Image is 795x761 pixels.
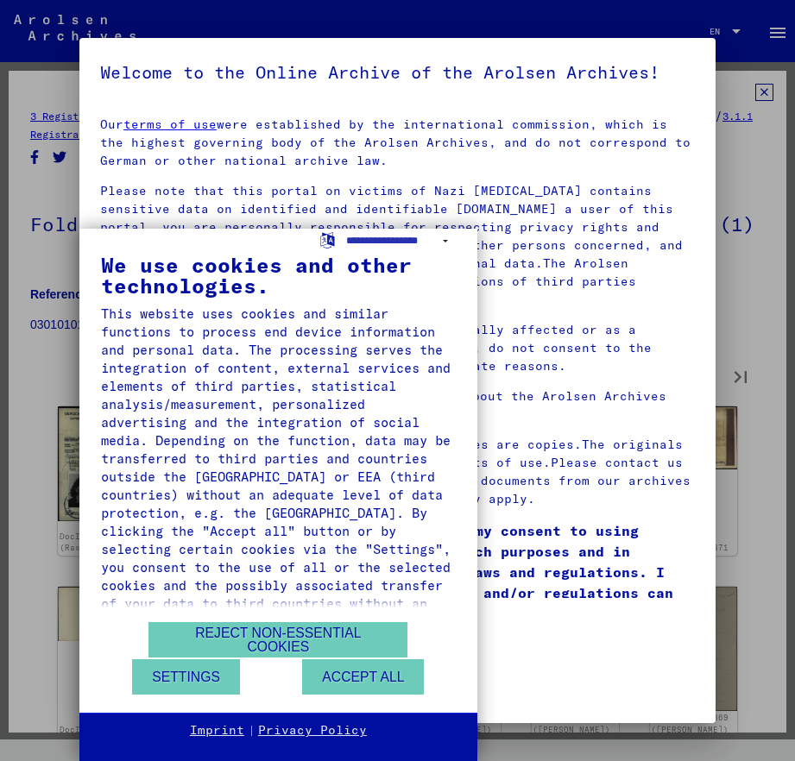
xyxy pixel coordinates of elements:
a: Privacy Policy [258,722,367,739]
button: Accept all [302,659,424,695]
a: Imprint [190,722,244,739]
div: This website uses cookies and similar functions to process end device information and personal da... [101,305,456,631]
button: Reject non-essential cookies [148,622,407,657]
div: We use cookies and other technologies. [101,255,456,296]
button: Settings [132,659,240,695]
